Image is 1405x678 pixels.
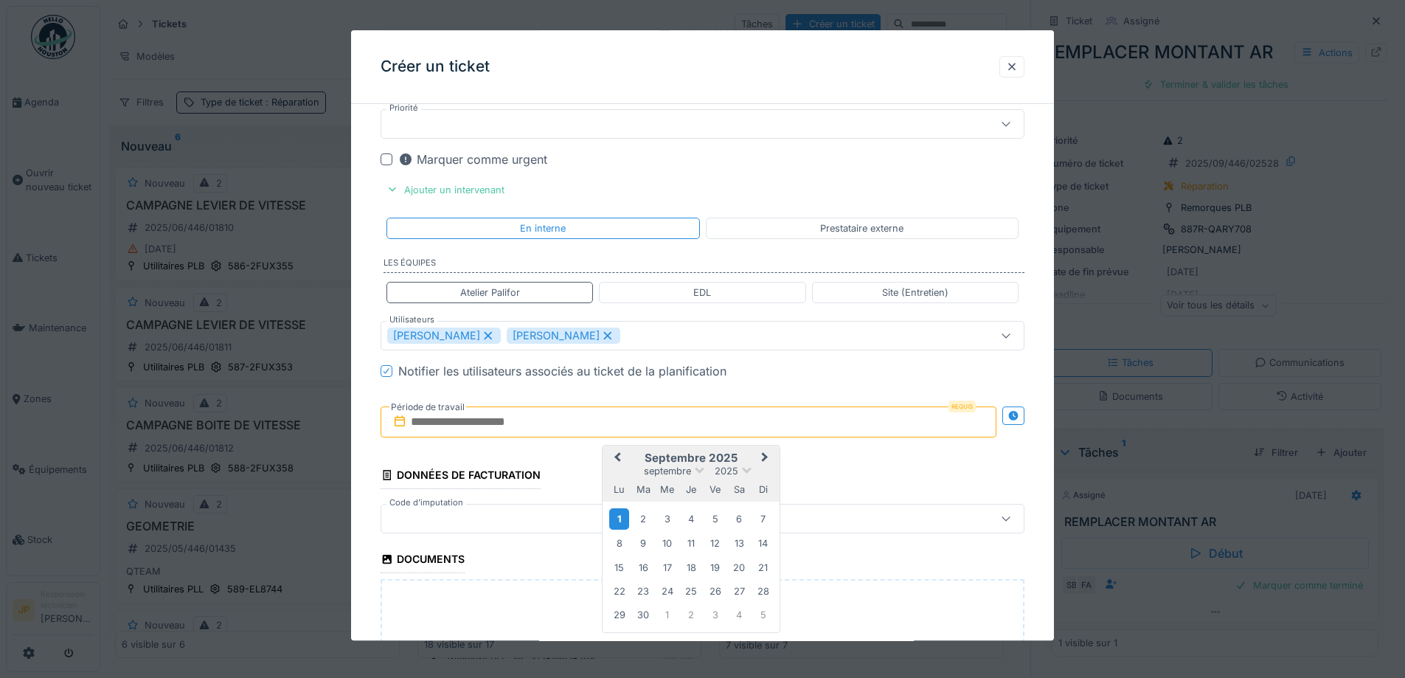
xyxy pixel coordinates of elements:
[681,509,701,529] div: Choose jeudi 4 septembre 2025
[729,533,749,553] div: Choose samedi 13 septembre 2025
[507,328,620,344] div: [PERSON_NAME]
[754,447,778,471] button: Next Month
[681,581,701,601] div: Choose jeudi 25 septembre 2025
[386,102,421,114] label: Priorité
[398,151,547,168] div: Marquer comme urgent
[381,464,541,489] div: Données de facturation
[753,533,773,553] div: Choose dimanche 14 septembre 2025
[820,221,903,235] div: Prestataire externe
[681,558,701,578] div: Choose jeudi 18 septembre 2025
[634,509,653,529] div: Choose mardi 2 septembre 2025
[681,606,701,626] div: Choose jeudi 2 octobre 2025
[657,480,677,499] div: mercredi
[398,362,726,380] div: Notifier les utilisateurs associés au ticket de la planification
[729,606,749,626] div: Choose samedi 4 octobre 2025
[520,221,566,235] div: En interne
[715,466,738,477] span: 2025
[729,581,749,601] div: Choose samedi 27 septembre 2025
[681,480,701,499] div: jeudi
[603,452,780,465] h2: septembre 2025
[644,466,691,477] span: septembre
[604,447,628,471] button: Previous Month
[634,558,653,578] div: Choose mardi 16 septembre 2025
[705,581,725,601] div: Choose vendredi 26 septembre 2025
[705,509,725,529] div: Choose vendredi 5 septembre 2025
[634,581,653,601] div: Choose mardi 23 septembre 2025
[693,286,711,300] div: EDL
[681,533,701,553] div: Choose jeudi 11 septembre 2025
[384,257,1024,273] label: Les équipes
[705,480,725,499] div: vendredi
[609,533,629,553] div: Choose lundi 8 septembre 2025
[634,480,653,499] div: mardi
[705,558,725,578] div: Choose vendredi 19 septembre 2025
[386,497,466,509] label: Code d'imputation
[657,606,677,626] div: Choose mercredi 1 octobre 2025
[609,508,629,530] div: Choose lundi 1 septembre 2025
[389,399,466,415] label: Période de travail
[634,533,653,553] div: Choose mardi 9 septembre 2025
[609,606,629,626] div: Choose lundi 29 septembre 2025
[608,506,775,627] div: Month septembre, 2025
[386,314,437,326] label: Utilisateurs
[705,606,725,626] div: Choose vendredi 3 octobre 2025
[460,286,520,300] div: Atelier Palifor
[381,548,465,573] div: Documents
[657,533,677,553] div: Choose mercredi 10 septembre 2025
[729,480,749,499] div: samedi
[381,58,490,76] h3: Créer un ticket
[882,286,948,300] div: Site (Entretien)
[753,606,773,626] div: Choose dimanche 5 octobre 2025
[657,558,677,578] div: Choose mercredi 17 septembre 2025
[609,581,629,601] div: Choose lundi 22 septembre 2025
[705,533,725,553] div: Choose vendredi 12 septembre 2025
[753,581,773,601] div: Choose dimanche 28 septembre 2025
[609,558,629,578] div: Choose lundi 15 septembre 2025
[948,401,976,412] div: Requis
[387,328,501,344] div: [PERSON_NAME]
[753,480,773,499] div: dimanche
[609,480,629,499] div: lundi
[753,558,773,578] div: Choose dimanche 21 septembre 2025
[381,180,510,200] div: Ajouter un intervenant
[657,581,677,601] div: Choose mercredi 24 septembre 2025
[729,509,749,529] div: Choose samedi 6 septembre 2025
[634,606,653,626] div: Choose mardi 30 septembre 2025
[657,509,677,529] div: Choose mercredi 3 septembre 2025
[753,509,773,529] div: Choose dimanche 7 septembre 2025
[729,558,749,578] div: Choose samedi 20 septembre 2025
